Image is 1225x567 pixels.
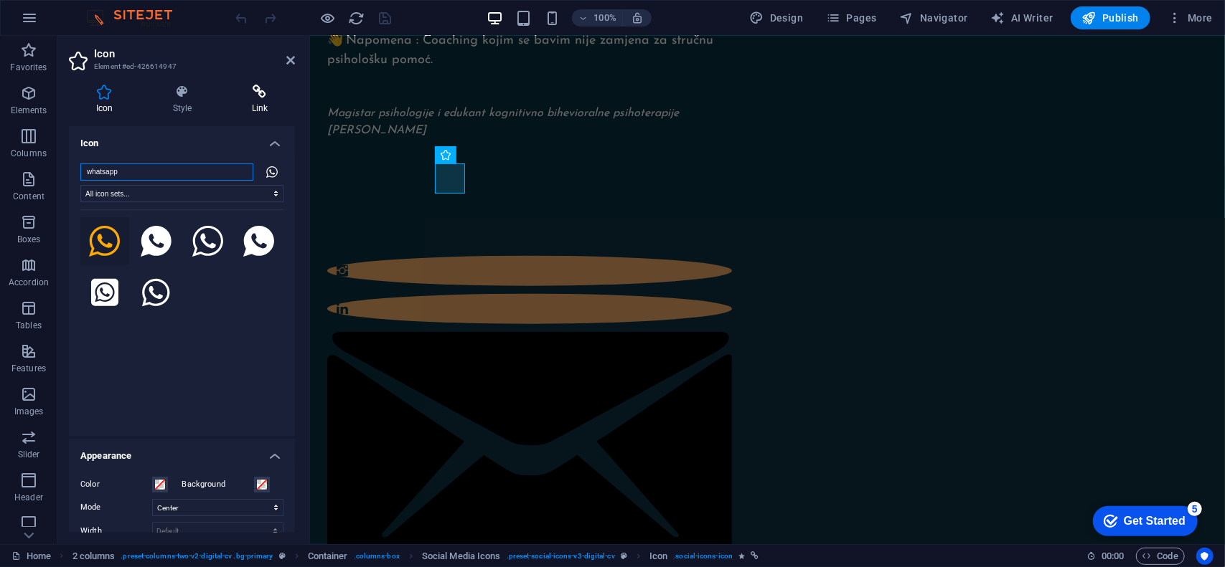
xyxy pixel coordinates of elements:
button: reload [348,9,365,27]
button: Social Whatsapp (IcoFont) [132,217,181,266]
span: Code [1142,548,1178,565]
button: Code [1136,548,1185,565]
label: Color [80,476,152,493]
button: Whatsapp (FontAwesome Brands) [132,268,181,317]
span: . preset-columns-two-v2-digital-cv .bg-primary [121,548,273,565]
label: Mode [80,499,152,516]
h4: Appearance [69,439,295,464]
span: Design [750,11,804,25]
p: Features [11,363,46,374]
div: Get Started 5 items remaining, 0% complete [11,7,116,37]
span: Publish [1082,11,1139,25]
button: Pages [820,6,882,29]
button: Design [744,6,809,29]
nav: breadcrumb [72,548,759,565]
p: Slider [18,449,40,460]
button: Publish [1071,6,1150,29]
span: 00 00 [1102,548,1124,565]
div: Design (Ctrl+Alt+Y) [744,6,809,29]
h4: Style [146,85,225,115]
button: 100% [572,9,623,27]
span: Navigator [900,11,968,25]
button: Navigator [894,6,974,29]
h2: Icon [94,47,295,60]
button: Square Whatsapp (FontAwesome Brands) [80,268,129,317]
h3: Element #ed-426614947 [94,60,266,73]
div: Get Started [42,16,104,29]
a: Click to cancel selection. Double-click to open Pages [11,548,51,565]
i: Reload page [349,10,365,27]
i: This element is linked [751,552,759,560]
span: Click to select. Double-click to edit [72,548,116,565]
span: : [1112,551,1114,561]
h4: Icon [69,126,295,152]
h4: Link [225,85,295,115]
button: AI Writer [985,6,1059,29]
span: . preset-social-icons-v3-digital-cv [507,548,615,565]
h4: Icon [69,85,146,115]
p: Images [14,406,44,417]
p: Content [13,191,44,202]
i: On resize automatically adjust zoom level to fit chosen device. [631,11,644,24]
span: Click to select. Double-click to edit [422,548,501,565]
p: Boxes [17,234,41,245]
i: Element contains an animation [738,552,745,560]
div: 5 [106,3,121,17]
button: More [1162,6,1219,29]
button: Usercentrics [1196,548,1214,565]
h6: Session time [1086,548,1125,565]
p: Favorites [10,62,47,73]
span: . columns-box [354,548,400,565]
span: More [1168,11,1213,25]
p: Elements [11,105,47,116]
p: Columns [11,148,47,159]
p: Tables [16,320,42,331]
span: . social-icons-icon [673,548,733,565]
label: Width [80,527,152,535]
p: Header [14,492,43,503]
span: AI Writer [991,11,1053,25]
p: Accordion [9,277,49,288]
button: Brand Whatsapp (IcoFont) [80,217,129,266]
h6: 100% [593,9,616,27]
button: Ion Social Whatsapp Outline (Ionicons) [184,217,233,266]
span: Pages [826,11,876,25]
i: This element is a customizable preset [279,552,286,560]
button: Ion Social Whatsapp (Ionicons) [235,217,283,266]
img: Editor Logo [83,9,190,27]
span: Click to select. Double-click to edit [649,548,667,565]
div: Brand Whatsapp (IcoFont) [261,163,283,181]
input: Search icons (square, star half, etc.) [80,163,253,181]
label: Background [182,476,254,493]
span: Click to select. Double-click to edit [308,548,348,565]
button: Click here to leave preview mode and continue editing [319,9,337,27]
i: This element is a customizable preset [621,552,627,560]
